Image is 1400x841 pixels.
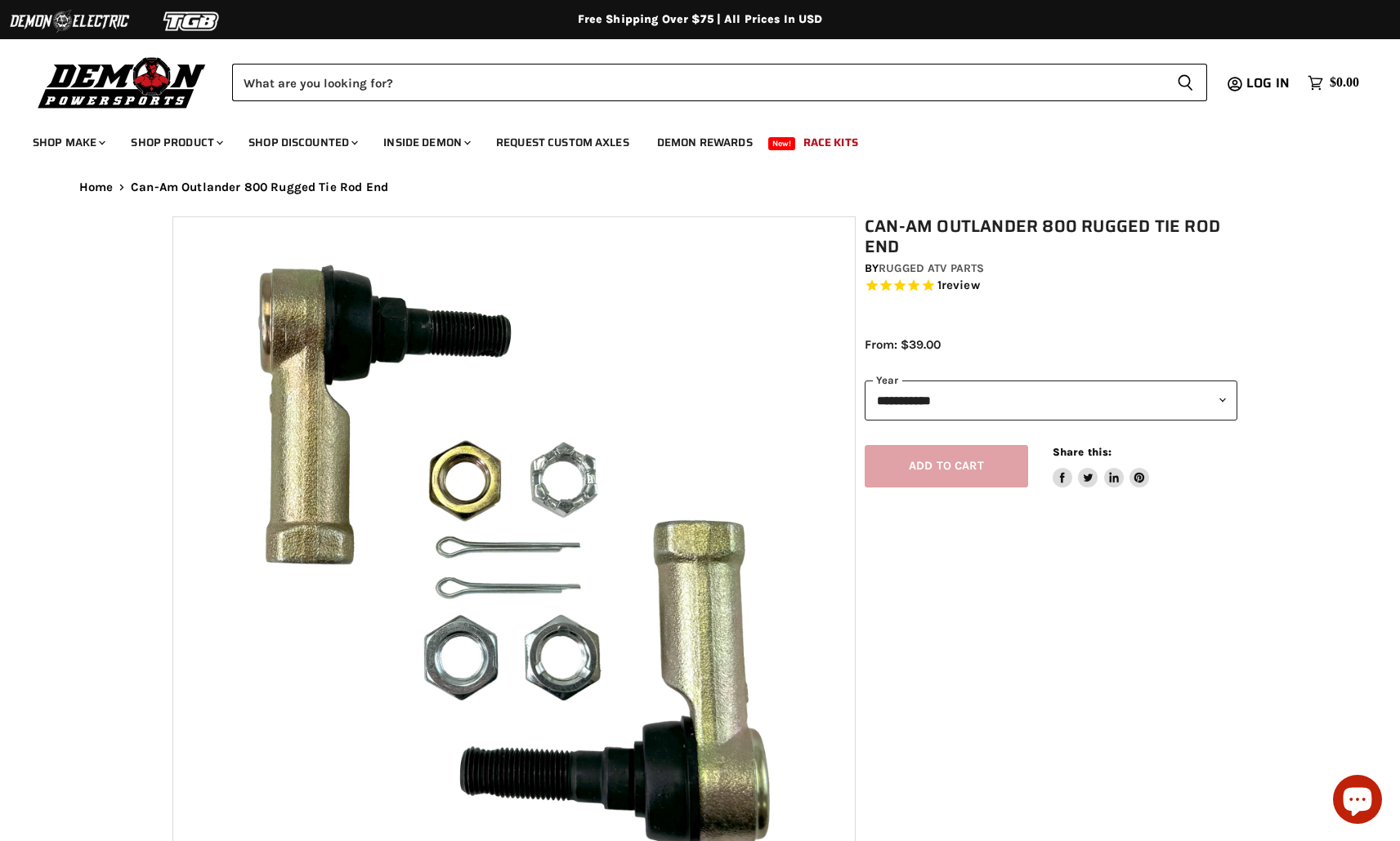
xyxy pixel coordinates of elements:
[1330,75,1359,91] span: $0.00
[791,126,870,159] a: Race Kits
[1053,446,1112,458] span: Share this:
[119,126,233,159] a: Shop Product
[371,126,481,159] a: Inside Demon
[768,137,796,150] span: New!
[232,64,1164,101] input: Search
[1246,73,1290,93] span: Log in
[865,260,1237,278] div: by
[232,64,1207,101] form: Product
[865,337,941,352] span: From: $39.00
[484,126,642,159] a: Request Custom Axles
[1053,445,1150,488] aside: Share this:
[1328,775,1387,828] inbox-online-store-chat: Shopify online store chat
[937,278,980,293] span: 1 reviews
[865,380,1237,420] select: year
[1239,76,1299,91] a: Log in
[879,261,984,275] a: Rugged ATV Parts
[131,6,253,37] img: TGB Logo 2
[645,126,765,159] a: Demon Rewards
[8,6,131,37] img: Demon Electric Logo 2
[131,180,388,194] span: Can-Am Outlander 800 Rugged Tie Rod End
[1299,71,1367,95] a: $0.00
[20,126,115,159] a: Shop Make
[33,53,212,111] img: Demon Powersports
[47,12,1354,27] div: Free Shipping Over $75 | All Prices In USD
[20,119,1355,159] ul: Main menu
[865,216,1237,257] h1: Can-Am Outlander 800 Rugged Tie Rod End
[236,126,368,159] a: Shop Discounted
[942,278,980,293] span: review
[47,180,1354,194] nav: Breadcrumbs
[79,180,114,194] a: Home
[1164,64,1207,101] button: Search
[865,278,1237,295] span: Rated 5.0 out of 5 stars 1 reviews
